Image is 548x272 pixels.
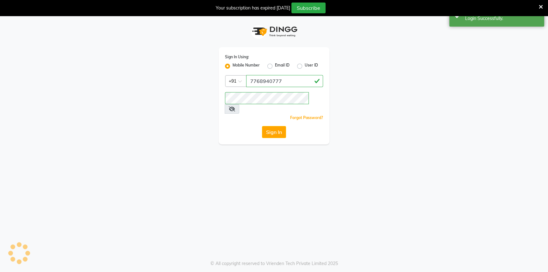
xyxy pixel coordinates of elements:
[305,62,318,70] label: User ID
[216,5,290,11] div: Your subscription has expired [DATE]
[246,75,323,87] input: Username
[291,3,326,13] button: Subscribe
[249,22,299,41] img: logo1.svg
[290,115,323,120] a: Forgot Password?
[465,15,539,22] div: Login Successfully.
[262,126,286,138] button: Sign In
[225,92,309,104] input: Username
[233,62,260,70] label: Mobile Number
[225,54,249,60] label: Sign In Using:
[275,62,290,70] label: Email ID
